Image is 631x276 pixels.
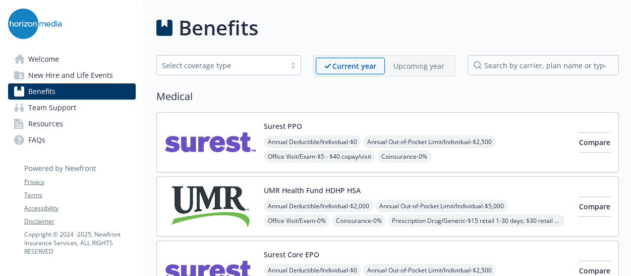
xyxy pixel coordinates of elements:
span: Compare [579,137,610,147]
h1: Benefits [179,13,258,43]
a: Team Support [8,100,136,116]
p: Current year [332,61,376,71]
div: Select coverage type [162,60,280,71]
button: Compare [579,132,610,153]
a: Accessibility [24,204,135,213]
input: search by carrier, plan name or type [468,55,619,75]
span: Compare [579,202,610,211]
a: Welcome [8,51,136,67]
span: Compare [579,266,610,275]
a: Disclaimer [24,217,135,226]
img: Surest carrier logo [165,121,256,164]
span: FAQs [28,132,45,148]
p: Copyright © 2024 - 2025 , Newfront Insurance Services, ALL RIGHTS RESERVED [24,230,135,256]
h2: Medical [156,89,619,104]
p: Upcoming year [393,61,444,71]
a: FAQs [8,132,136,148]
span: Coinsurance - 0% [377,150,431,163]
button: Surest PPO [264,121,302,131]
span: Office Visit/Exam - $5 - $40 copay/visit [264,150,375,163]
span: Prescription Drug/Generic - $15 retail 1-30 days; $30 retail 31-90 days [388,214,564,227]
button: Surest Core EPO [264,249,319,260]
a: Benefits [8,83,136,100]
button: Compare [579,197,610,217]
span: Annual Deductible/Individual - $0 [264,135,361,148]
img: UMR carrier logo [165,185,256,228]
span: Annual Out-of-Pocket Limit/Individual - $2,500 [363,135,496,148]
span: Resources [28,116,63,132]
span: Annual Out-of-Pocket Limit/Individual - $5,000 [375,200,508,212]
span: Coinsurance - 0% [332,214,386,227]
a: Privacy [24,177,135,187]
span: Annual Deductible/Individual - $2,000 [264,200,373,212]
span: Office Visit/Exam - 0% [264,214,330,227]
a: Terms [24,191,135,200]
span: Benefits [28,83,55,100]
span: Team Support [28,100,76,116]
span: New Hire and Life Events [28,67,113,83]
span: Welcome [28,51,59,67]
a: Resources [8,116,136,132]
button: UMR Health Fund HDHP HSA [264,185,361,196]
a: New Hire and Life Events [8,67,136,83]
